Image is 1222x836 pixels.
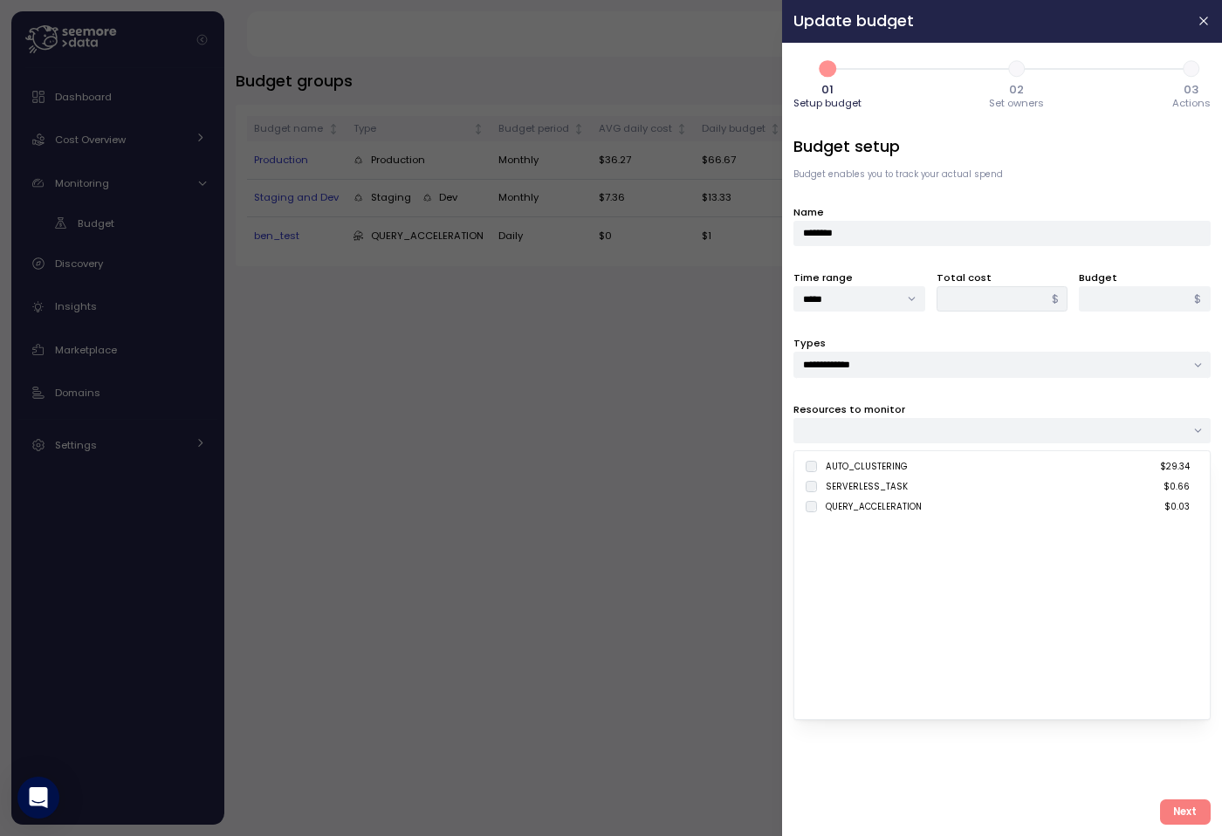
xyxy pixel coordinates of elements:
div: $ [1043,287,1068,312]
div: AUTO_CLUSTERING [826,460,908,473]
span: 01 [821,84,834,95]
div: $ [1186,287,1211,312]
label: Time range [793,271,853,286]
span: 3 [1177,54,1206,84]
span: 1 [813,54,842,84]
div: $29.34 [1160,461,1190,472]
div: $0.03 [1164,501,1190,512]
span: 03 [1184,84,1199,95]
label: Resources to monitor [793,402,905,418]
span: Actions [1172,99,1211,108]
h2: Update budget [793,13,1183,29]
button: Next [1160,799,1211,825]
button: 303Actions [1172,54,1211,113]
div: Open Intercom Messenger [17,777,59,819]
label: Types [793,336,826,352]
span: Setup budget [793,99,862,108]
p: Budget enables you to track your actual spend [793,168,1211,181]
h3: Budget setup [793,135,1211,157]
span: 02 [1010,84,1025,95]
label: Budget [1079,271,1117,286]
label: Name [793,205,824,221]
button: 202Set owners [990,54,1045,113]
span: Set owners [990,99,1045,108]
div: SERVERLESS_TASK [826,480,908,493]
button: 101Setup budget [793,54,862,113]
span: Next [1173,800,1197,824]
div: QUERY_ACCELERATION [826,500,922,513]
label: Total cost [937,271,992,286]
div: $0.66 [1164,481,1190,492]
span: 2 [1002,54,1032,84]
